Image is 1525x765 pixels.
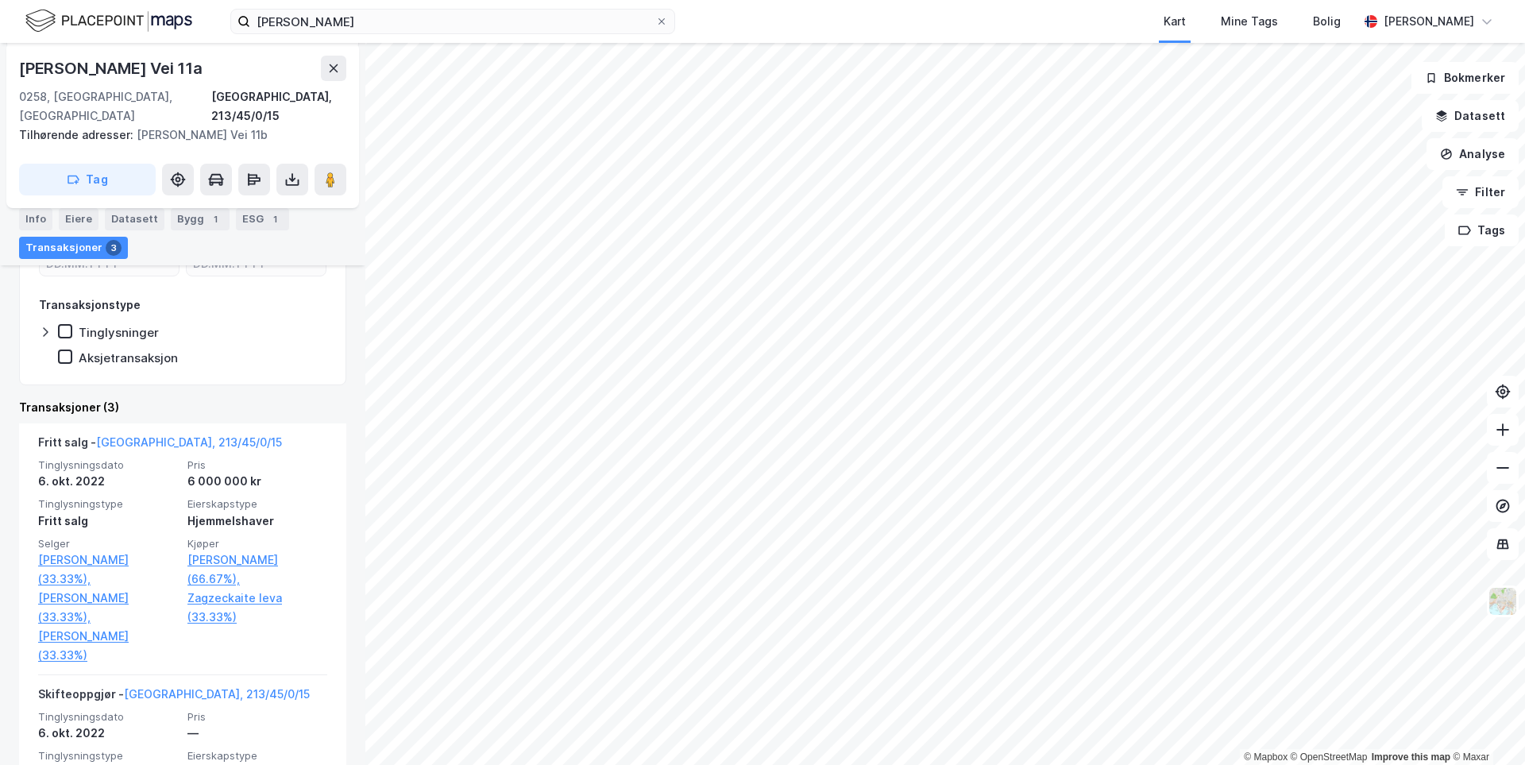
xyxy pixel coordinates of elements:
a: [PERSON_NAME] (66.67%), [187,551,327,589]
div: Aksjetransaksjon [79,350,178,365]
span: Tinglysningsdato [38,458,178,472]
button: Filter [1442,176,1519,208]
a: [PERSON_NAME] (33.33%), [38,551,178,589]
div: [PERSON_NAME] Vei 11a [19,56,206,81]
a: [GEOGRAPHIC_DATA], 213/45/0/15 [96,435,282,449]
span: Tinglysningstype [38,497,178,511]
div: Transaksjoner [19,237,128,259]
div: [GEOGRAPHIC_DATA], 213/45/0/15 [211,87,346,126]
button: Bokmerker [1411,62,1519,94]
button: Tags [1445,214,1519,246]
div: Fritt salg [38,512,178,531]
div: 1 [267,211,283,227]
span: Eierskapstype [187,497,327,511]
a: [PERSON_NAME] (33.33%) [38,627,178,665]
div: Datasett [105,208,164,230]
span: Tilhørende adresser: [19,128,137,141]
span: Selger [38,537,178,551]
div: Transaksjonstype [39,296,141,315]
div: Kontrollprogram for chat [1446,689,1525,765]
div: [PERSON_NAME] [1384,12,1474,31]
span: Kjøper [187,537,327,551]
div: Fritt salg - [38,433,282,458]
div: Info [19,208,52,230]
div: ESG [236,208,289,230]
div: 6. okt. 2022 [38,472,178,491]
div: 6. okt. 2022 [38,724,178,743]
span: Tinglysningsdato [38,710,178,724]
div: Eiere [59,208,98,230]
a: OpenStreetMap [1291,751,1368,763]
div: Kart [1164,12,1186,31]
a: Mapbox [1244,751,1288,763]
span: Eierskapstype [187,749,327,763]
div: — [187,724,327,743]
button: Analyse [1427,138,1519,170]
div: 3 [106,240,122,256]
div: 1 [207,211,223,227]
span: Pris [187,710,327,724]
button: Datasett [1422,100,1519,132]
div: Tinglysninger [79,325,159,340]
img: logo.f888ab2527a4732fd821a326f86c7f29.svg [25,7,192,35]
div: Transaksjoner (3) [19,398,346,417]
div: 6 000 000 kr [187,472,327,491]
a: [PERSON_NAME] (33.33%), [38,589,178,627]
div: Bygg [171,208,230,230]
input: Søk på adresse, matrikkel, gårdeiere, leietakere eller personer [250,10,655,33]
a: [GEOGRAPHIC_DATA], 213/45/0/15 [124,687,310,701]
img: Z [1488,586,1518,616]
div: [PERSON_NAME] Vei 11b [19,126,334,145]
div: Hjemmelshaver [187,512,327,531]
button: Tag [19,164,156,195]
span: Pris [187,458,327,472]
div: 0258, [GEOGRAPHIC_DATA], [GEOGRAPHIC_DATA] [19,87,211,126]
div: Skifteoppgjør - [38,685,310,710]
span: Tinglysningstype [38,749,178,763]
a: Improve this map [1372,751,1450,763]
div: Bolig [1313,12,1341,31]
div: Mine Tags [1221,12,1278,31]
iframe: Chat Widget [1446,689,1525,765]
a: Zagzeckaite Ieva (33.33%) [187,589,327,627]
